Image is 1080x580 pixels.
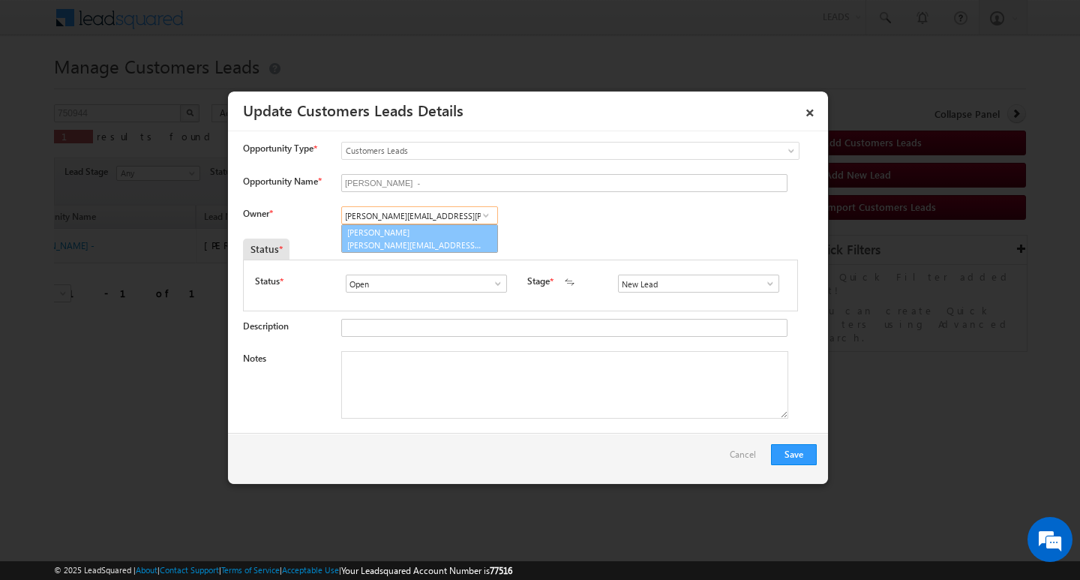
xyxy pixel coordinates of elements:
em: Start Chat [204,462,272,482]
label: Status [255,275,280,288]
div: Minimize live chat window [246,8,282,44]
a: Cancel [730,444,763,473]
a: Show All Items [757,276,775,291]
a: Acceptable Use [282,565,339,575]
span: [PERSON_NAME][EMAIL_ADDRESS][PERSON_NAME][DOMAIN_NAME] [347,239,482,251]
label: Stage [527,275,550,288]
div: Status [243,239,289,260]
a: [PERSON_NAME] [341,224,498,253]
span: 77516 [490,565,512,576]
label: Opportunity Name [243,176,321,187]
button: Save [771,444,817,465]
input: Type to Search [346,275,507,293]
span: Your Leadsquared Account Number is [341,565,512,576]
div: Chat with us now [78,79,252,98]
textarea: Type your message and hit 'Enter' [19,139,274,449]
span: Customers Leads [342,144,738,158]
img: d_60004797649_company_0_60004797649 [25,79,63,98]
label: Notes [243,353,266,364]
span: © 2025 LeadSquared | | | | | [54,563,512,578]
span: Opportunity Type [243,142,313,155]
a: × [797,97,823,123]
a: Show All Items [476,208,495,223]
a: Update Customers Leads Details [243,99,463,120]
input: Type to Search [341,206,498,224]
label: Description [243,320,289,332]
a: Contact Support [160,565,219,575]
a: About [136,565,157,575]
a: Terms of Service [221,565,280,575]
a: Customers Leads [341,142,799,160]
input: Type to Search [618,275,779,293]
a: Show All Items [484,276,503,291]
label: Owner [243,208,272,219]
